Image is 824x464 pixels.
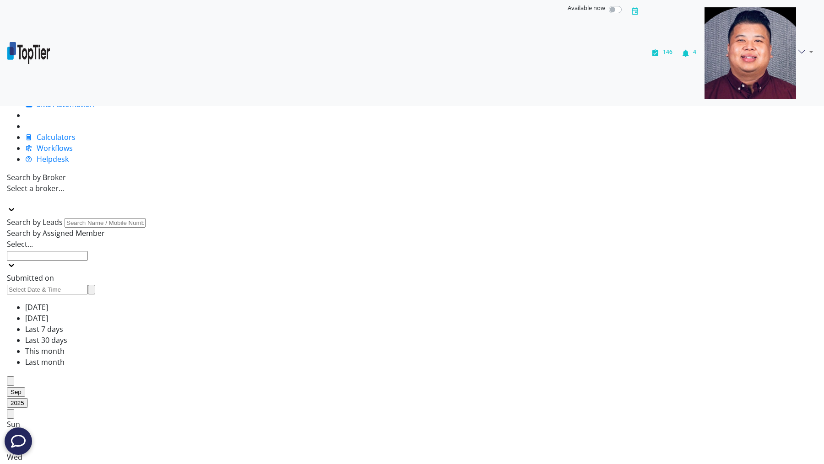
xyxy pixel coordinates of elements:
[25,143,73,153] a: Workflows
[7,42,50,64] img: bd260d39-06d4-48c8-91ce-4964555bf2e4-638900413960370303.png
[25,154,69,164] a: Helpdesk
[647,4,677,102] button: 146
[25,99,94,109] a: SMS Automation
[663,48,672,56] span: 146
[37,143,73,153] span: Workflows
[25,132,76,142] a: Calculators
[705,7,796,99] img: e310ebdf-1855-410b-9d61-d1abdff0f2ad-637831748356285317.png
[693,48,696,56] span: 4
[37,154,69,164] span: Helpdesk
[568,4,605,12] span: Available now
[677,4,701,102] button: 4
[37,132,76,142] span: Calculators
